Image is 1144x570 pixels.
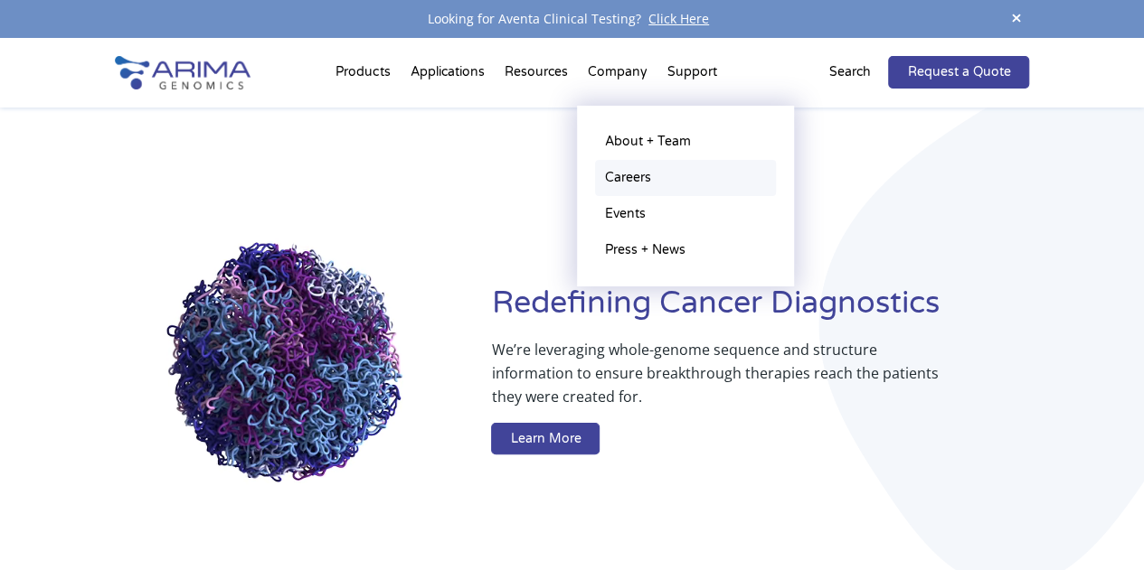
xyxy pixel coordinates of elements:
[595,232,776,268] a: Press + News
[641,10,716,27] a: Click Here
[1054,483,1144,570] iframe: Chat Widget
[828,61,870,84] p: Search
[491,338,957,423] p: We’re leveraging whole-genome sequence and structure information to ensure breakthrough therapies...
[595,124,776,160] a: About + Team
[595,196,776,232] a: Events
[491,283,1029,338] h1: Redefining Cancer Diagnostics
[115,7,1030,31] div: Looking for Aventa Clinical Testing?
[115,56,251,89] img: Arima-Genomics-logo
[888,56,1029,89] a: Request a Quote
[595,160,776,196] a: Careers
[491,423,600,455] a: Learn More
